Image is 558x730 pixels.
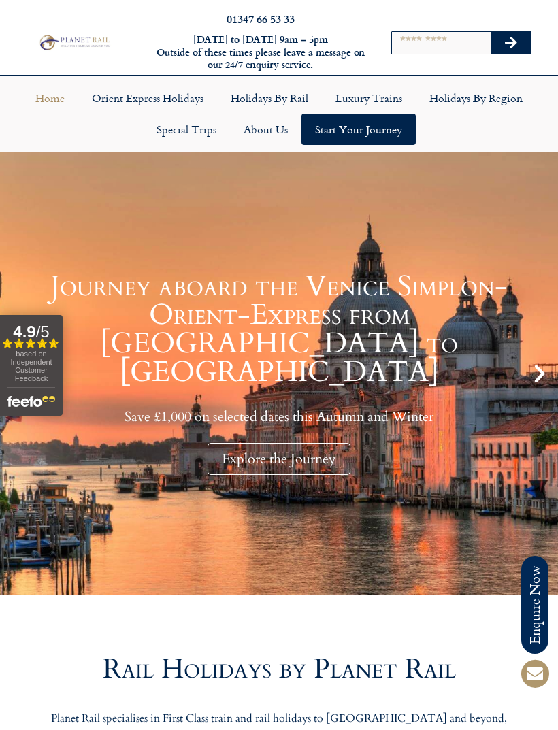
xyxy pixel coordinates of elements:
button: Search [491,32,531,54]
h1: Journey aboard the Venice Simplon-Orient-Express from [GEOGRAPHIC_DATA] to [GEOGRAPHIC_DATA] [34,272,524,386]
nav: Menu [7,82,551,145]
a: About Us [230,114,301,145]
a: Orient Express Holidays [78,82,217,114]
h6: [DATE] to [DATE] 9am – 5pm Outside of these times please leave a message on our 24/7 enquiry serv... [152,33,369,71]
a: Home [22,82,78,114]
img: Planet Rail Train Holidays Logo [37,33,112,52]
a: Luxury Trains [322,82,416,114]
a: Start your Journey [301,114,416,145]
a: Holidays by Rail [217,82,322,114]
h2: Rail Holidays by Planet Rail [34,656,524,683]
a: Special Trips [143,114,230,145]
a: 01347 66 53 33 [227,11,295,27]
div: Explore the Journey [208,443,350,475]
p: Save £1,000 on selected dates this Autumn and Winter [34,408,524,425]
div: Next slide [528,362,551,385]
a: Holidays by Region [416,82,536,114]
